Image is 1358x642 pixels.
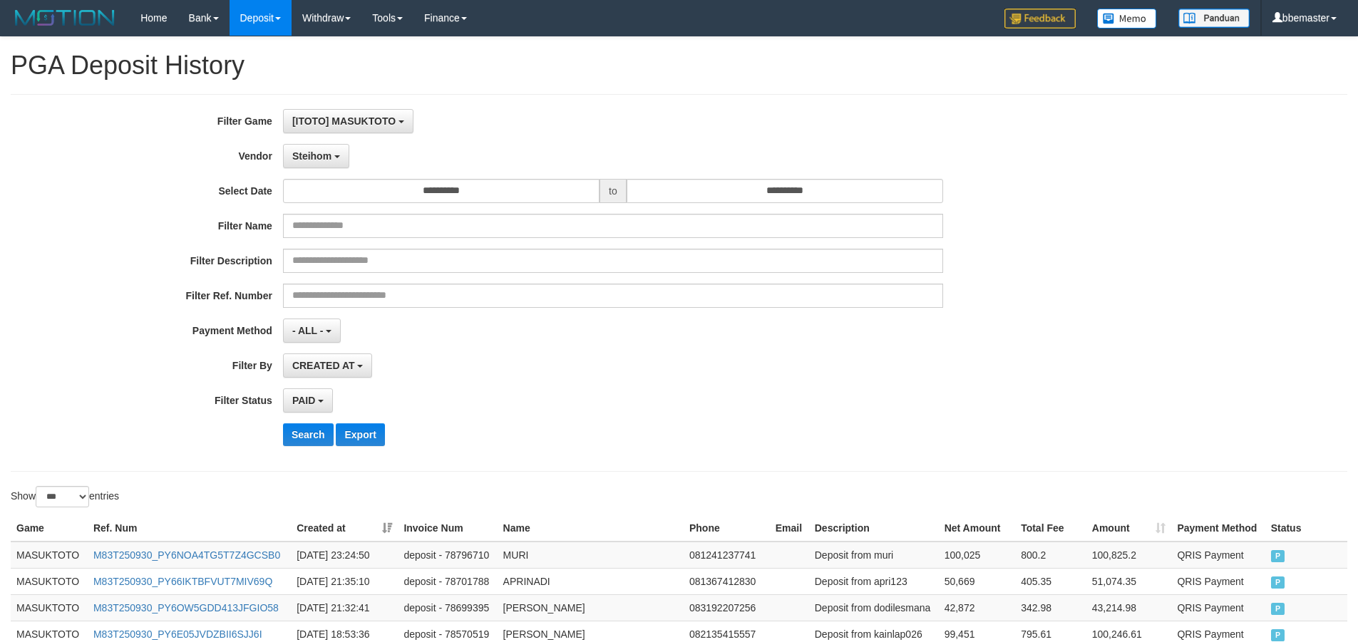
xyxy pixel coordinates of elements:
[11,486,119,507] label: Show entries
[283,319,341,343] button: - ALL -
[1271,550,1285,562] span: PAID
[809,568,939,594] td: Deposit from apri123
[1271,629,1285,641] span: PAID
[684,568,770,594] td: 081367412830
[1271,576,1285,589] span: PAID
[1097,9,1157,29] img: Button%20Memo.svg
[770,515,809,542] th: Email
[1086,542,1172,569] td: 100,825.2
[93,549,280,561] a: M83T250930_PY6NOA4TG5T7Z4GCSB0
[1171,594,1265,621] td: QRIS Payment
[291,542,398,569] td: [DATE] 23:24:50
[291,515,398,542] th: Created at: activate to sort column ascending
[292,360,355,371] span: CREATED AT
[1086,568,1172,594] td: 51,074.35
[11,51,1347,80] h1: PGA Deposit History
[1004,9,1076,29] img: Feedback.jpg
[93,576,272,587] a: M83T250930_PY66IKTBFVUT7MIV69Q
[498,568,684,594] td: APRINADI
[398,542,497,569] td: deposit - 78796710
[283,353,373,378] button: CREATED AT
[291,594,398,621] td: [DATE] 21:32:41
[283,144,349,168] button: Steihom
[36,486,89,507] select: Showentries
[939,568,1016,594] td: 50,669
[1015,594,1086,621] td: 342.98
[88,515,291,542] th: Ref. Num
[1015,542,1086,569] td: 800.2
[283,423,334,446] button: Search
[498,542,684,569] td: MURI
[398,515,497,542] th: Invoice Num
[11,568,88,594] td: MASUKTOTO
[809,515,939,542] th: Description
[1086,515,1172,542] th: Amount: activate to sort column ascending
[11,542,88,569] td: MASUKTOTO
[11,7,119,29] img: MOTION_logo.png
[939,542,1016,569] td: 100,025
[498,594,684,621] td: [PERSON_NAME]
[292,395,315,406] span: PAID
[93,602,279,613] a: M83T250930_PY6OW5GDD413JFGIO58
[684,515,770,542] th: Phone
[1015,515,1086,542] th: Total Fee
[498,515,684,542] th: Name
[809,594,939,621] td: Deposit from dodilesmana
[283,109,413,133] button: [ITOTO] MASUKTOTO
[1015,568,1086,594] td: 405.35
[398,594,497,621] td: deposit - 78699395
[1271,603,1285,615] span: PAID
[939,594,1016,621] td: 42,872
[11,515,88,542] th: Game
[291,568,398,594] td: [DATE] 21:35:10
[1171,515,1265,542] th: Payment Method
[939,515,1016,542] th: Net Amount
[1171,568,1265,594] td: QRIS Payment
[93,628,262,640] a: M83T250930_PY6E05JVDZBII6SJJ6I
[283,388,333,413] button: PAID
[292,115,396,127] span: [ITOTO] MASUKTOTO
[1178,9,1250,28] img: panduan.png
[684,542,770,569] td: 081241237741
[600,179,627,203] span: to
[292,150,331,162] span: Steihom
[684,594,770,621] td: 083192207256
[336,423,384,446] button: Export
[809,542,939,569] td: Deposit from muri
[1265,515,1347,542] th: Status
[398,568,497,594] td: deposit - 78701788
[1086,594,1172,621] td: 43,214.98
[1171,542,1265,569] td: QRIS Payment
[292,325,324,336] span: - ALL -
